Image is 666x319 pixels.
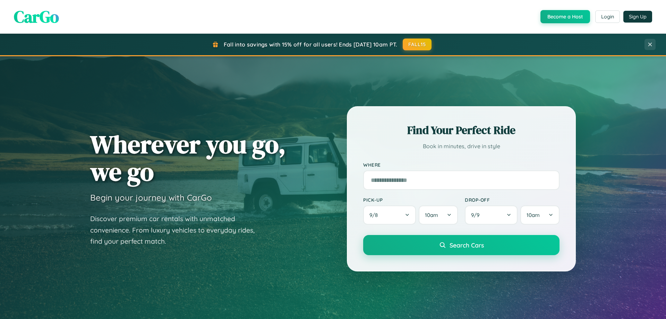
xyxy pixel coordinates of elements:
[465,197,560,203] label: Drop-off
[527,212,540,218] span: 10am
[450,241,484,249] span: Search Cars
[540,10,590,23] button: Become a Host
[471,212,483,218] span: 9 / 9
[90,213,264,247] p: Discover premium car rentals with unmatched convenience. From luxury vehicles to everyday rides, ...
[363,235,560,255] button: Search Cars
[623,11,652,23] button: Sign Up
[520,205,560,225] button: 10am
[363,123,560,138] h2: Find Your Perfect Ride
[90,131,286,185] h1: Wherever you go, we go
[425,212,438,218] span: 10am
[224,41,398,48] span: Fall into savings with 15% off for all users! Ends [DATE] 10am PT.
[419,205,458,225] button: 10am
[363,197,458,203] label: Pick-up
[363,205,416,225] button: 9/8
[465,205,518,225] button: 9/9
[595,10,620,23] button: Login
[14,5,59,28] span: CarGo
[363,141,560,151] p: Book in minutes, drive in style
[90,192,212,203] h3: Begin your journey with CarGo
[369,212,381,218] span: 9 / 8
[403,39,432,50] button: FALL15
[363,162,560,168] label: Where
